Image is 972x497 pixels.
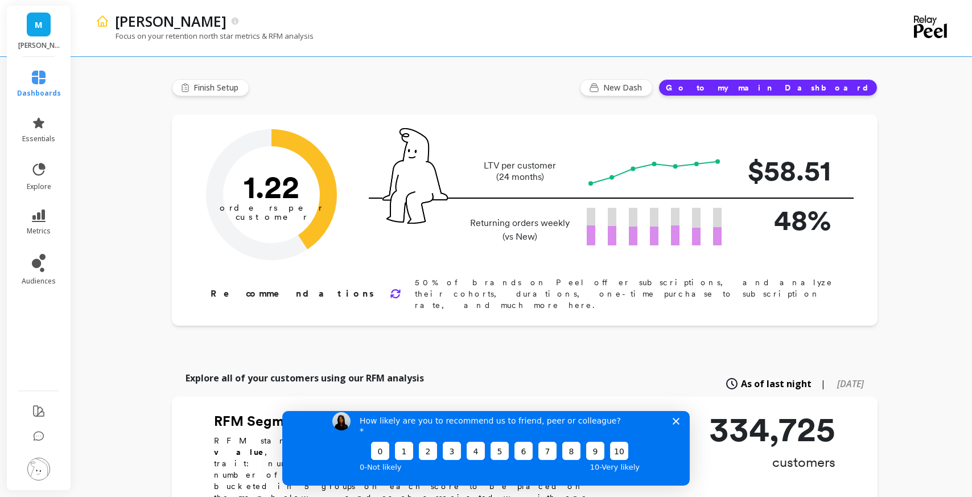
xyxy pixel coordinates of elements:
[741,377,812,391] span: As of last night
[186,371,424,385] p: Explore all of your customers using our RFM analysis
[22,134,55,143] span: essentials
[220,203,323,213] tspan: orders per
[467,216,573,244] p: Returning orders weekly (vs New)
[115,11,226,31] p: maude
[740,149,831,192] p: $58.51
[18,41,60,50] p: maude
[27,227,51,236] span: metrics
[740,199,831,241] p: 48%
[709,412,835,446] p: 334,725
[22,277,56,286] span: audiences
[244,168,299,206] text: 1.22
[709,453,835,471] p: customers
[96,31,314,41] p: Focus on your retention north star metrics & RFM analysis
[27,182,51,191] span: explore
[27,458,50,480] img: profile picture
[603,82,645,93] span: New Dash
[580,79,653,96] button: New Dash
[17,89,61,98] span: dashboards
[172,79,249,96] button: Finish Setup
[837,377,864,390] span: [DATE]
[467,160,573,183] p: LTV per customer (24 months)
[214,412,601,430] h2: RFM Segments
[211,287,376,301] p: Recommendations
[236,212,308,222] tspan: customer
[658,79,878,96] button: Go to my main Dashboard
[96,14,109,28] img: header icon
[821,377,826,391] span: |
[382,128,448,224] img: pal seatted on line
[35,18,43,31] span: M
[282,411,690,486] iframe: Survey by Kateryna from Peel
[193,82,242,93] span: Finish Setup
[415,277,841,311] p: 50% of brands on Peel offer subscriptions, and analyze their cohorts, durations, one-time purchas...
